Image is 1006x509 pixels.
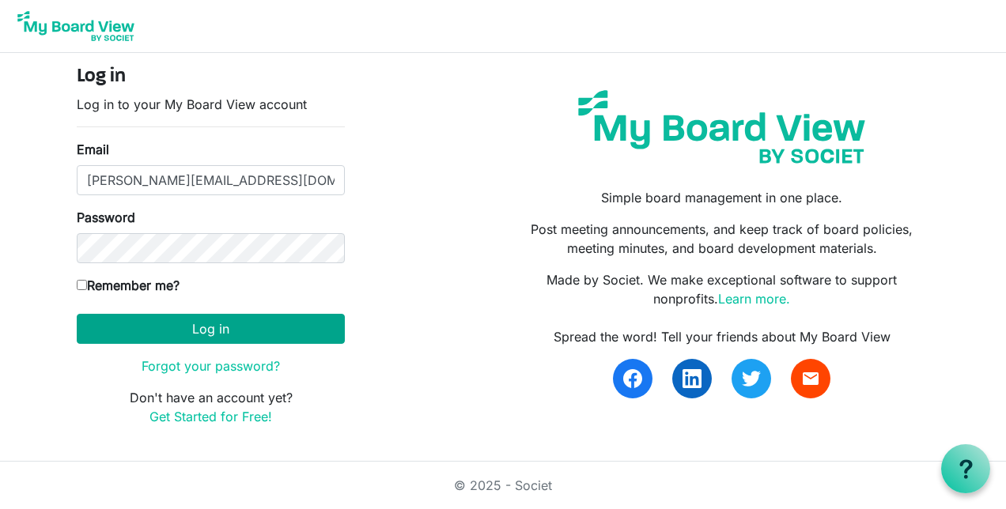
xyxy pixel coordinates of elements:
p: Don't have an account yet? [77,388,345,426]
img: facebook.svg [623,369,642,388]
span: email [801,369,820,388]
a: Learn more. [718,291,790,307]
a: email [791,359,830,398]
button: Log in [77,314,345,344]
a: © 2025 - Societ [454,477,552,493]
img: twitter.svg [742,369,761,388]
img: linkedin.svg [683,369,702,388]
a: Forgot your password? [142,358,280,374]
img: my-board-view-societ.svg [566,78,877,175]
h4: Log in [77,66,345,89]
p: Made by Societ. We make exceptional software to support nonprofits. [515,270,929,308]
p: Simple board management in one place. [515,188,929,207]
p: Post meeting announcements, and keep track of board policies, meeting minutes, and board developm... [515,220,929,258]
img: My Board View Logo [13,6,139,46]
label: Email [77,140,109,159]
p: Log in to your My Board View account [77,95,345,114]
div: Spread the word! Tell your friends about My Board View [515,327,929,346]
input: Remember me? [77,280,87,290]
label: Remember me? [77,276,180,295]
label: Password [77,208,135,227]
a: Get Started for Free! [149,409,272,424]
